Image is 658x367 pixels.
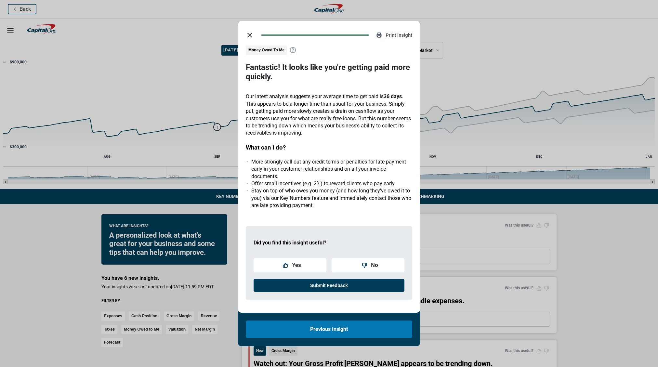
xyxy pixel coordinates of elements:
[251,187,412,209] li: Stay on top of who owes you money (and how long they’ve owed it to you) via our Key Numbers featu...
[246,63,412,82] h3: Fantastic! It looks like you're getting paid more quickly.
[369,33,412,38] button: Print Insight
[246,46,296,55] button: Money Owed To Me
[251,180,412,187] li: Offer small incentives (e.g. 2%) to reward clients who pay early.
[254,279,404,292] button: Submit Feedback
[384,93,402,99] strong: 36 days
[246,93,412,137] p: Our latest analysis suggests your average time to get paid is . This appears to be a longer time ...
[254,240,326,246] strong: Did you find this insight useful?
[332,258,404,272] button: No
[254,258,326,272] button: Yes
[243,29,256,42] button: close dialog
[246,321,412,338] button: Previous Insight
[246,143,412,152] h3: What can I do?
[246,46,287,55] span: Money Owed To Me
[251,158,412,180] li: More strongly call out any credit terms or penalties for late payment early in your customer rela...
